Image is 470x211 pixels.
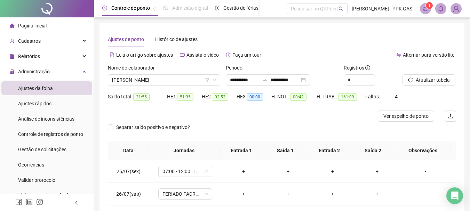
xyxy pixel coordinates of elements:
[290,93,306,101] span: 00:42
[446,187,463,204] div: Open Intercom Messenger
[108,141,149,160] th: Data
[352,5,416,13] span: [PERSON_NAME] - PPK GASES MEDICINAIS E INDUSTRIAIS
[351,141,395,160] th: Saída 2
[205,78,209,82] span: filter
[177,93,193,101] span: 51:35
[10,54,15,59] span: file
[262,77,268,83] span: swap-right
[108,36,144,42] span: Ajustes de ponto
[237,93,271,101] div: HE 3:
[10,69,15,74] span: lock
[102,6,107,10] span: clock-circle
[172,5,208,11] span: Admissão digital
[149,141,220,160] th: Jornadas
[317,93,365,101] div: H. TRAB.:
[214,6,219,10] span: sun
[232,52,261,58] span: Faça um tour
[416,76,450,84] span: Atualizar tabela
[10,23,15,28] span: home
[338,6,344,11] span: search
[271,93,317,101] div: H. NOT.:
[18,147,66,152] span: Gestão de solicitações
[167,93,202,101] div: HE 1:
[18,38,41,44] span: Cadastros
[408,78,413,82] span: reload
[220,141,263,160] th: Entrada 1
[26,198,33,205] span: linkedin
[365,94,381,99] span: Faltas:
[396,52,401,57] span: swap
[186,52,219,58] span: Assista o vídeo
[133,93,150,101] span: 21:55
[383,112,429,120] span: Ver espelho de ponto
[163,6,168,10] span: file-done
[18,177,55,183] span: Validar protocolo
[180,52,185,57] span: youtube
[108,93,167,101] div: Saldo total:
[316,168,349,175] div: +
[18,23,47,29] span: Página inicial
[405,168,446,175] div: -
[18,193,71,198] span: Link para registro rápido
[428,3,431,8] span: 1
[113,123,193,131] span: Separar saldo positivo e negativo?
[202,93,237,101] div: HE 2:
[438,6,444,12] span: bell
[18,116,74,122] span: Análise de inconsistências
[36,198,43,205] span: instagram
[212,93,228,101] span: 02:52
[395,94,398,99] span: 4
[117,169,141,174] span: 25/07(sex)
[360,168,394,175] div: +
[405,190,446,198] div: -
[108,64,159,72] label: Nome do colaborador
[422,6,429,12] span: notification
[338,93,357,101] span: 161:09
[426,2,433,9] sup: 1
[111,5,150,11] span: Controle de ponto
[378,111,434,122] button: Ver espelho de ponto
[162,166,208,177] span: 07:00 - 12:00 | 13:00 - 15:20
[271,190,305,198] div: +
[18,162,44,168] span: Ocorrências
[74,200,79,205] span: left
[344,64,370,72] span: Registros
[395,141,451,160] th: Observações
[112,75,216,85] span: ANTONIO DE SOUZA JUNIOR
[15,198,22,205] span: facebook
[110,52,114,57] span: file-text
[247,93,263,101] span: 00:00
[162,189,208,199] span: FERIADO PADROEIRA DE FEIRA
[226,64,247,72] label: Período
[18,101,51,106] span: Ajustes rápidos
[226,52,231,57] span: history
[155,36,198,42] span: Histórico de ajustes
[365,65,370,70] span: info-circle
[360,190,394,198] div: +
[403,74,455,86] button: Atualizar tabela
[18,54,40,59] span: Relatórios
[227,168,260,175] div: +
[116,52,173,58] span: Leia o artigo sobre ajustes
[116,191,141,197] span: 26/07(sáb)
[18,131,83,137] span: Controle de registros de ponto
[263,141,307,160] th: Saída 1
[401,147,445,154] span: Observações
[227,190,260,198] div: +
[316,190,349,198] div: +
[212,78,216,82] span: down
[448,113,453,119] span: upload
[10,39,15,43] span: user-add
[223,5,258,11] span: Gestão de férias
[153,6,157,10] span: pushpin
[271,168,305,175] div: +
[262,77,268,83] span: to
[18,86,53,91] span: Ajustes da folha
[403,52,454,58] span: Alternar para versão lite
[18,69,50,74] span: Administração
[451,3,461,14] img: 59282
[307,141,351,160] th: Entrada 2
[272,6,277,10] span: ellipsis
